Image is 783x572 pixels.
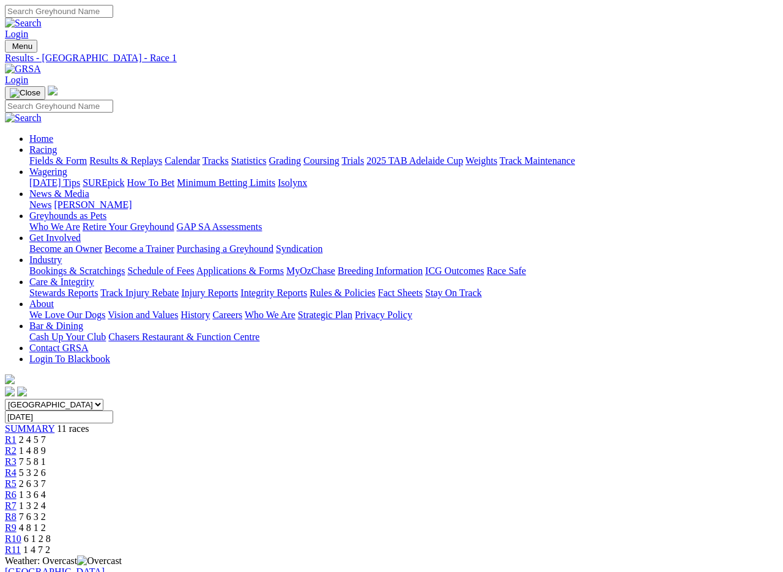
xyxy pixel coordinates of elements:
a: Cash Up Your Club [29,332,106,342]
a: Become a Trainer [105,243,174,254]
a: Privacy Policy [355,310,412,320]
a: Login [5,75,28,85]
a: Purchasing a Greyhound [177,243,273,254]
img: Search [5,113,42,124]
img: twitter.svg [17,387,27,396]
input: Search [5,100,113,113]
div: Get Involved [29,243,778,254]
a: Weights [466,155,497,166]
a: Statistics [231,155,267,166]
span: 2 6 3 7 [19,478,46,489]
a: R4 [5,467,17,478]
input: Search [5,5,113,18]
span: Weather: Overcast [5,555,122,566]
span: 2 4 5 7 [19,434,46,445]
a: Isolynx [278,177,307,188]
a: Minimum Betting Limits [177,177,275,188]
span: 6 1 2 8 [24,533,51,544]
div: Industry [29,266,778,277]
a: Syndication [276,243,322,254]
span: 1 4 7 2 [23,544,50,555]
img: Overcast [77,555,122,566]
a: Breeding Information [338,266,423,276]
img: Search [5,18,42,29]
a: Get Involved [29,232,81,243]
a: History [180,310,210,320]
input: Select date [5,410,113,423]
a: R1 [5,434,17,445]
a: Tracks [202,155,229,166]
div: Care & Integrity [29,288,778,299]
div: Bar & Dining [29,332,778,343]
a: Bar & Dining [29,321,83,331]
a: 2025 TAB Adelaide Cup [366,155,463,166]
a: Chasers Restaurant & Function Centre [108,332,259,342]
a: Fact Sheets [378,288,423,298]
a: R5 [5,478,17,489]
span: 5 3 2 6 [19,467,46,478]
a: Results - [GEOGRAPHIC_DATA] - Race 1 [5,53,778,64]
a: R3 [5,456,17,467]
a: Home [29,133,53,144]
span: 4 8 1 2 [19,522,46,533]
a: SUREpick [83,177,124,188]
span: R6 [5,489,17,500]
a: Injury Reports [181,288,238,298]
span: 1 3 6 4 [19,489,46,500]
a: Become an Owner [29,243,102,254]
a: Results & Replays [89,155,162,166]
a: GAP SA Assessments [177,221,262,232]
div: News & Media [29,199,778,210]
a: Wagering [29,166,67,177]
a: Grading [269,155,301,166]
a: Race Safe [486,266,525,276]
a: Stewards Reports [29,288,98,298]
a: Stay On Track [425,288,481,298]
a: R8 [5,511,17,522]
a: Fields & Form [29,155,87,166]
span: 7 6 3 2 [19,511,46,522]
a: Racing [29,144,57,155]
a: R9 [5,522,17,533]
span: R10 [5,533,21,544]
a: News [29,199,51,210]
a: Rules & Policies [310,288,376,298]
img: logo-grsa-white.png [5,374,15,384]
a: R11 [5,544,21,555]
a: Trials [341,155,364,166]
a: SUMMARY [5,423,54,434]
span: 7 5 8 1 [19,456,46,467]
a: How To Bet [127,177,175,188]
a: Integrity Reports [240,288,307,298]
a: Track Injury Rebate [100,288,179,298]
a: MyOzChase [286,266,335,276]
a: R7 [5,500,17,511]
div: About [29,310,778,321]
a: [PERSON_NAME] [54,199,132,210]
a: Track Maintenance [500,155,575,166]
a: Who We Are [245,310,295,320]
button: Toggle navigation [5,86,45,100]
a: We Love Our Dogs [29,310,105,320]
span: 11 races [57,423,89,434]
a: Who We Are [29,221,80,232]
a: Schedule of Fees [127,266,194,276]
button: Toggle navigation [5,40,37,53]
div: Racing [29,155,778,166]
img: facebook.svg [5,387,15,396]
div: Greyhounds as Pets [29,221,778,232]
span: Menu [12,42,32,51]
a: Vision and Values [108,310,178,320]
div: Wagering [29,177,778,188]
a: Care & Integrity [29,277,94,287]
a: Industry [29,254,62,265]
